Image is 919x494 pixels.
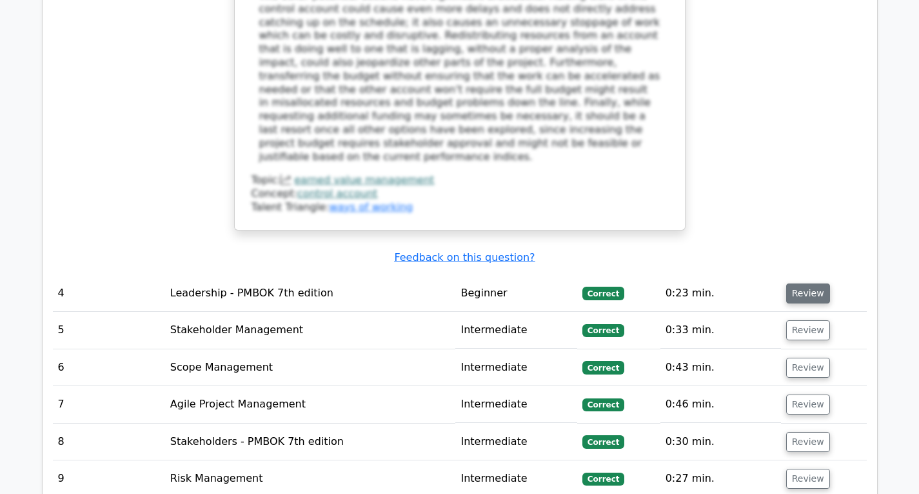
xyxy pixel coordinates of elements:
[455,386,577,423] td: Intermediate
[786,358,830,378] button: Review
[582,435,624,448] span: Correct
[455,275,577,312] td: Beginner
[165,275,456,312] td: Leadership - PMBOK 7th edition
[455,349,577,386] td: Intermediate
[786,395,830,415] button: Review
[660,424,781,460] td: 0:30 min.
[165,312,456,349] td: Stakeholder Management
[455,424,577,460] td: Intermediate
[582,398,624,411] span: Correct
[294,174,434,186] a: earned value management
[165,349,456,386] td: Scope Management
[582,287,624,300] span: Correct
[660,312,781,349] td: 0:33 min.
[786,283,830,304] button: Review
[252,174,668,187] div: Topic:
[394,251,535,263] a: Feedback on this question?
[53,424,165,460] td: 8
[165,424,456,460] td: Stakeholders - PMBOK 7th edition
[329,201,413,213] a: ways of working
[252,174,668,214] div: Talent Triangle:
[786,469,830,489] button: Review
[786,432,830,452] button: Review
[786,320,830,340] button: Review
[53,349,165,386] td: 6
[660,386,781,423] td: 0:46 min.
[53,275,165,312] td: 4
[660,275,781,312] td: 0:23 min.
[252,187,668,201] div: Concept:
[582,361,624,374] span: Correct
[582,324,624,337] span: Correct
[582,473,624,486] span: Correct
[53,312,165,349] td: 5
[297,187,377,200] a: control account
[53,386,165,423] td: 7
[660,349,781,386] td: 0:43 min.
[165,386,456,423] td: Agile Project Management
[455,312,577,349] td: Intermediate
